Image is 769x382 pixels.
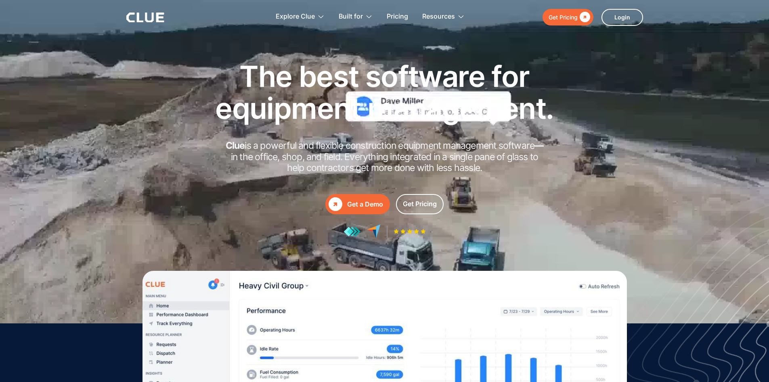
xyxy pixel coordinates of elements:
strong: — [534,140,543,151]
div: Get Pricing [549,12,578,22]
a: Get Pricing [543,9,593,25]
img: reviews at getapp [344,226,360,237]
div: Get a Demo [347,199,383,209]
a: Login [601,9,643,26]
div: Resources [422,4,455,30]
div:  [578,12,590,22]
div: Built for [339,4,363,30]
a: Pricing [387,4,408,30]
div: Get Pricing [403,199,437,209]
img: reviews at capterra [367,224,381,238]
h2: is a powerful and flexible construction equipment management software in the office, shop, and fi... [223,140,546,174]
img: Five-star rating icon [394,229,426,234]
strong: Clue [226,140,245,151]
h1: The best software for equipment management. [203,60,566,124]
a: Get a Demo [325,194,390,214]
div:  [329,197,342,211]
a: Get Pricing [396,194,444,214]
div: Explore Clue [276,4,315,30]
